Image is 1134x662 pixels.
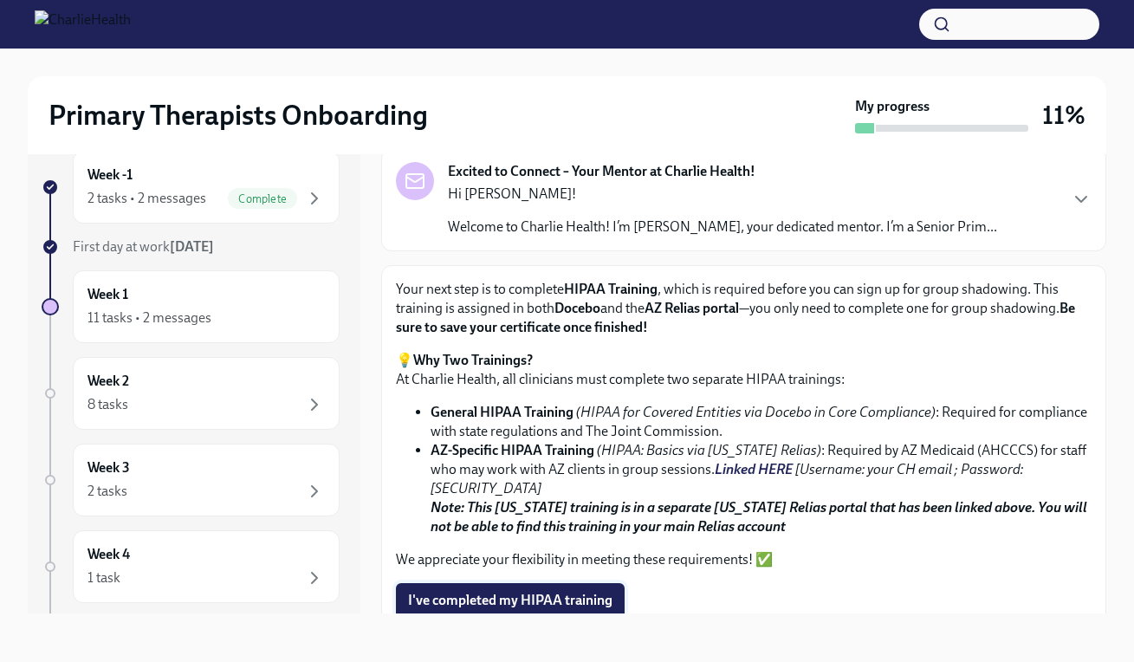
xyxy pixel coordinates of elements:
[228,192,297,205] span: Complete
[396,583,625,618] button: I've completed my HIPAA training
[42,237,340,256] a: First day at work[DATE]
[448,162,755,181] strong: Excited to Connect – Your Mentor at Charlie Health!
[73,238,214,255] span: First day at work
[35,10,131,38] img: CharlieHealth
[645,300,739,316] strong: AZ Relias portal
[396,280,1092,337] p: Your next step is to complete , which is required before you can sign up for group shadowing. Thi...
[597,442,821,458] em: (HIPAA: Basics via [US_STATE] Relias)
[170,238,214,255] strong: [DATE]
[87,482,127,501] div: 2 tasks
[448,185,997,204] p: Hi [PERSON_NAME]!
[42,151,340,224] a: Week -12 tasks • 2 messagesComplete
[855,97,930,116] strong: My progress
[87,568,120,587] div: 1 task
[87,372,129,391] h6: Week 2
[408,592,612,609] span: I've completed my HIPAA training
[87,545,130,564] h6: Week 4
[87,285,128,304] h6: Week 1
[42,270,340,343] a: Week 111 tasks • 2 messages
[42,357,340,430] a: Week 28 tasks
[42,444,340,516] a: Week 32 tasks
[49,98,428,133] h2: Primary Therapists Onboarding
[576,404,936,420] em: (HIPAA for Covered Entities via Docebo in Core Compliance)
[431,442,594,458] strong: AZ-Specific HIPAA Training
[413,352,533,368] strong: Why Two Trainings?
[396,351,1092,389] p: 💡 At Charlie Health, all clinicians must complete two separate HIPAA trainings:
[87,395,128,414] div: 8 tasks
[87,189,206,208] div: 2 tasks • 2 messages
[431,403,1092,441] li: : Required for compliance with state regulations and The Joint Commission.
[431,499,1087,535] strong: Note: This [US_STATE] training is in a separate [US_STATE] Relias portal that has been linked abo...
[564,281,658,297] strong: HIPAA Training
[87,458,130,477] h6: Week 3
[87,165,133,185] h6: Week -1
[1042,100,1085,131] h3: 11%
[448,217,997,237] p: Welcome to Charlie Health! I’m [PERSON_NAME], your dedicated mentor. I’m a Senior Prim...
[431,441,1092,536] li: : Required by AZ Medicaid (AHCCCS) for staff who may work with AZ clients in group sessions.
[715,461,793,477] a: Linked HERE
[431,404,573,420] strong: General HIPAA Training
[396,550,1092,569] p: We appreciate your flexibility in meeting these requirements! ✅
[554,300,600,316] strong: Docebo
[87,308,211,328] div: 11 tasks • 2 messages
[42,530,340,603] a: Week 41 task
